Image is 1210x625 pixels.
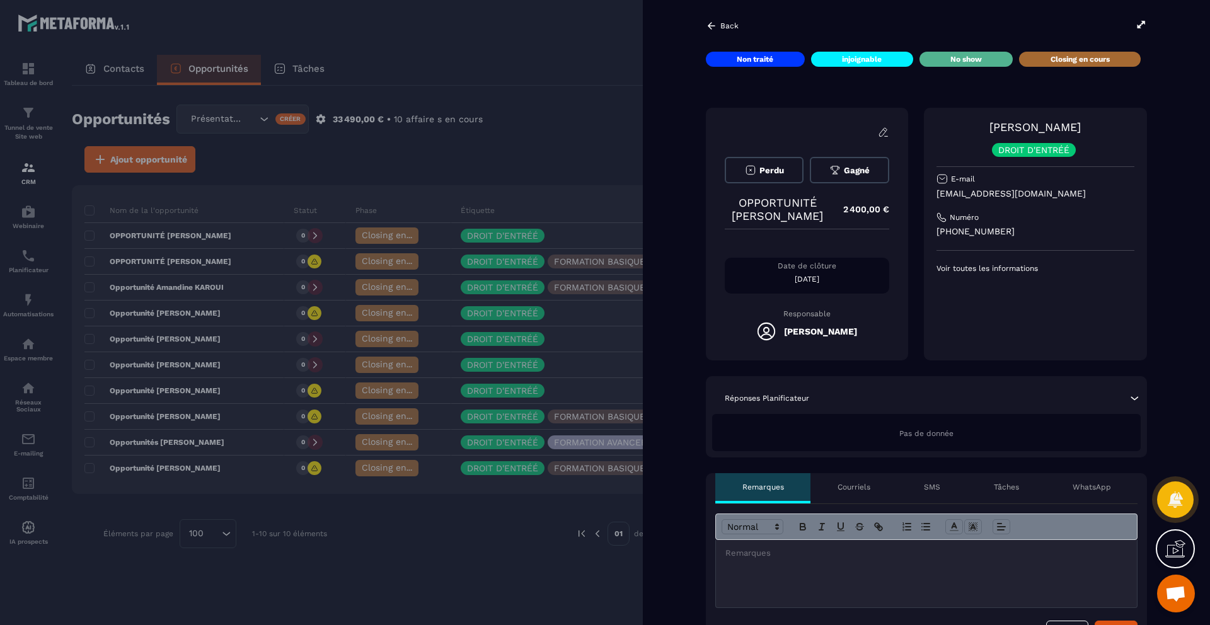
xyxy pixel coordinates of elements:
a: [PERSON_NAME] [989,120,1081,134]
span: Gagné [844,166,870,175]
p: 2 400,00 € [831,197,889,222]
p: WhatsApp [1073,482,1111,492]
button: Perdu [725,157,804,183]
p: SMS [924,482,940,492]
p: Back [720,21,739,30]
p: OPPORTUNITÉ [PERSON_NAME] [725,196,831,222]
p: Tâches [994,482,1019,492]
button: Gagné [810,157,889,183]
p: Closing en cours [1051,54,1110,64]
p: Réponses Planificateur [725,393,809,403]
p: Remarques [742,482,784,492]
p: DROIT D'ENTRÉÉ [998,146,1069,154]
p: [PHONE_NUMBER] [936,226,1134,238]
p: Non traité [737,54,773,64]
p: Numéro [950,212,979,222]
p: [EMAIL_ADDRESS][DOMAIN_NAME] [936,188,1134,200]
p: Date de clôture [725,261,889,271]
span: Perdu [759,166,784,175]
p: No show [950,54,982,64]
p: Voir toutes les informations [936,263,1134,273]
p: [DATE] [725,274,889,284]
p: Responsable [725,309,889,318]
h5: [PERSON_NAME] [784,326,857,336]
p: E-mail [951,174,975,184]
p: injoignable [842,54,882,64]
a: Ouvrir le chat [1157,575,1195,612]
span: Pas de donnée [899,429,954,438]
p: Courriels [838,482,870,492]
